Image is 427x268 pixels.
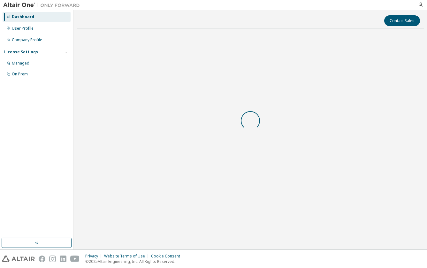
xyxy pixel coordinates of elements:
div: Privacy [85,254,104,259]
div: On Prem [12,72,28,77]
div: License Settings [4,50,38,55]
div: Cookie Consent [151,254,184,259]
img: linkedin.svg [60,256,66,262]
div: Website Terms of Use [104,254,151,259]
div: Company Profile [12,37,42,42]
div: User Profile [12,26,34,31]
img: youtube.svg [70,256,80,262]
p: © 2025 Altair Engineering, Inc. All Rights Reserved. [85,259,184,264]
div: Managed [12,61,29,66]
div: Dashboard [12,14,34,19]
img: instagram.svg [49,256,56,262]
button: Contact Sales [384,15,420,26]
img: altair_logo.svg [2,256,35,262]
img: Altair One [3,2,83,8]
img: facebook.svg [39,256,45,262]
